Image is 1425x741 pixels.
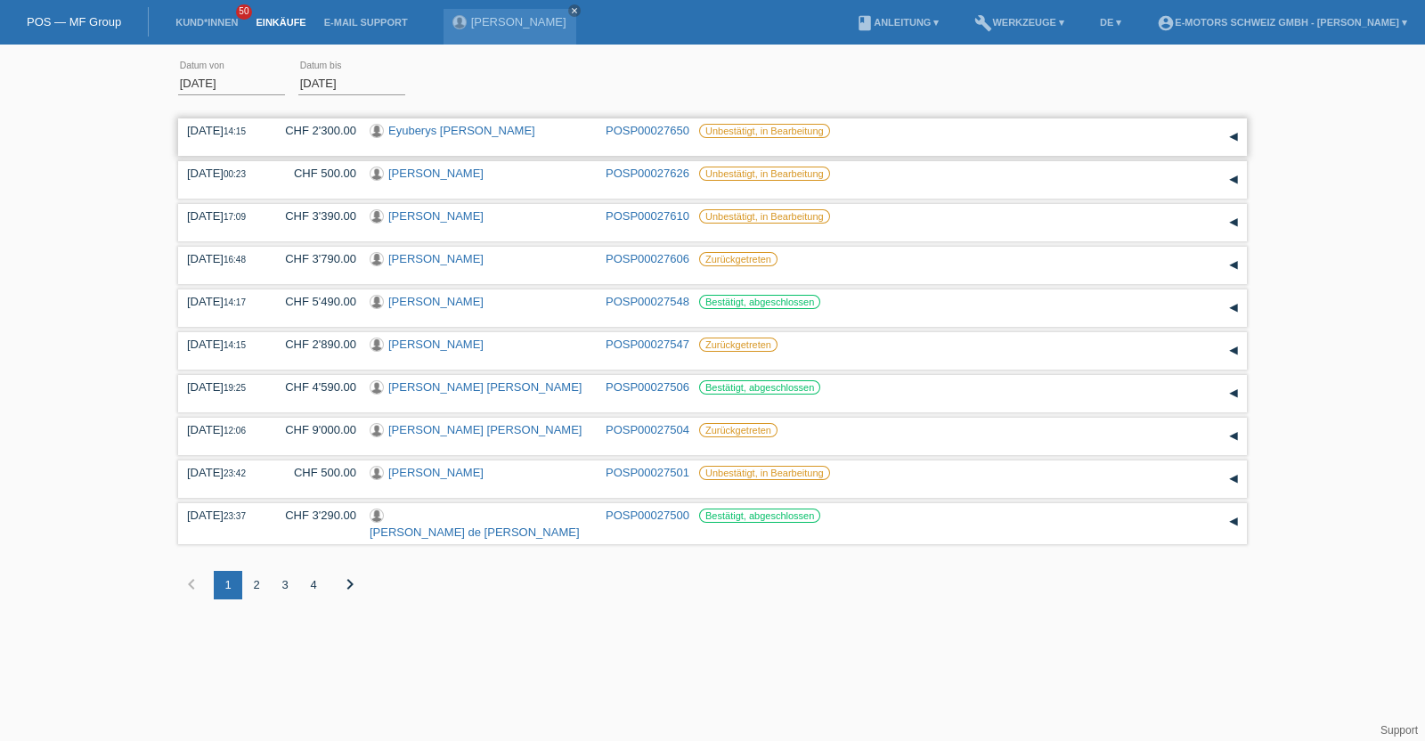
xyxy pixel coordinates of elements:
[965,17,1073,28] a: buildWerkzeuge ▾
[388,167,484,180] a: [PERSON_NAME]
[606,380,689,394] a: POSP00027506
[187,124,258,137] div: [DATE]
[187,167,258,180] div: [DATE]
[570,6,579,15] i: close
[1220,380,1247,407] div: auf-/zuklappen
[606,423,689,436] a: POSP00027504
[187,380,258,394] div: [DATE]
[1220,423,1247,450] div: auf-/zuklappen
[1220,209,1247,236] div: auf-/zuklappen
[272,509,356,522] div: CHF 3'290.00
[388,252,484,265] a: [PERSON_NAME]
[272,252,356,265] div: CHF 3'790.00
[606,466,689,479] a: POSP00027501
[1220,466,1247,493] div: auf-/zuklappen
[187,466,258,479] div: [DATE]
[299,571,328,599] div: 4
[699,380,820,395] label: Bestätigt, abgeschlossen
[187,209,258,223] div: [DATE]
[187,295,258,308] div: [DATE]
[224,297,246,307] span: 14:17
[1220,295,1247,322] div: auf-/zuklappen
[187,252,258,265] div: [DATE]
[272,423,356,436] div: CHF 9'000.00
[181,574,202,595] i: chevron_left
[388,380,582,394] a: [PERSON_NAME] [PERSON_NAME]
[272,295,356,308] div: CHF 5'490.00
[224,426,246,436] span: 12:06
[606,167,689,180] a: POSP00027626
[699,167,830,181] label: Unbestätigt, in Bearbeitung
[606,509,689,522] a: POSP00027500
[187,423,258,436] div: [DATE]
[236,4,252,20] span: 50
[606,295,689,308] a: POSP00027548
[339,574,361,595] i: chevron_right
[699,338,778,352] label: Zurückgetreten
[272,124,356,137] div: CHF 2'300.00
[699,252,778,266] label: Zurückgetreten
[242,571,271,599] div: 2
[974,14,992,32] i: build
[272,338,356,351] div: CHF 2'890.00
[606,124,689,137] a: POSP00027650
[167,17,247,28] a: Kund*innen
[1380,724,1418,737] a: Support
[1220,509,1247,535] div: auf-/zuklappen
[247,17,314,28] a: Einkäufe
[471,15,566,28] a: [PERSON_NAME]
[388,124,535,137] a: Eyuberys [PERSON_NAME]
[224,255,246,265] span: 16:48
[568,4,581,17] a: close
[272,209,356,223] div: CHF 3'390.00
[606,209,689,223] a: POSP00027610
[224,212,246,222] span: 17:09
[856,14,874,32] i: book
[1148,17,1416,28] a: account_circleE-Motors Schweiz GmbH - [PERSON_NAME] ▾
[1220,167,1247,193] div: auf-/zuklappen
[1220,124,1247,151] div: auf-/zuklappen
[847,17,948,28] a: bookAnleitung ▾
[224,383,246,393] span: 19:25
[1157,14,1175,32] i: account_circle
[1220,252,1247,279] div: auf-/zuklappen
[699,466,830,480] label: Unbestätigt, in Bearbeitung
[699,124,830,138] label: Unbestätigt, in Bearbeitung
[606,252,689,265] a: POSP00027606
[699,295,820,309] label: Bestätigt, abgeschlossen
[27,15,121,28] a: POS — MF Group
[224,169,246,179] span: 00:23
[272,167,356,180] div: CHF 500.00
[370,525,580,539] a: [PERSON_NAME] de [PERSON_NAME]
[699,209,830,224] label: Unbestätigt, in Bearbeitung
[388,466,484,479] a: [PERSON_NAME]
[388,295,484,308] a: [PERSON_NAME]
[187,509,258,522] div: [DATE]
[214,571,242,599] div: 1
[388,209,484,223] a: [PERSON_NAME]
[388,338,484,351] a: [PERSON_NAME]
[224,126,246,136] span: 14:15
[1091,17,1130,28] a: DE ▾
[699,423,778,437] label: Zurückgetreten
[315,17,417,28] a: E-Mail Support
[388,423,582,436] a: [PERSON_NAME] [PERSON_NAME]
[271,571,299,599] div: 3
[187,338,258,351] div: [DATE]
[224,340,246,350] span: 14:15
[699,509,820,523] label: Bestätigt, abgeschlossen
[606,338,689,351] a: POSP00027547
[224,468,246,478] span: 23:42
[272,380,356,394] div: CHF 4'590.00
[224,511,246,521] span: 23:37
[1220,338,1247,364] div: auf-/zuklappen
[272,466,356,479] div: CHF 500.00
